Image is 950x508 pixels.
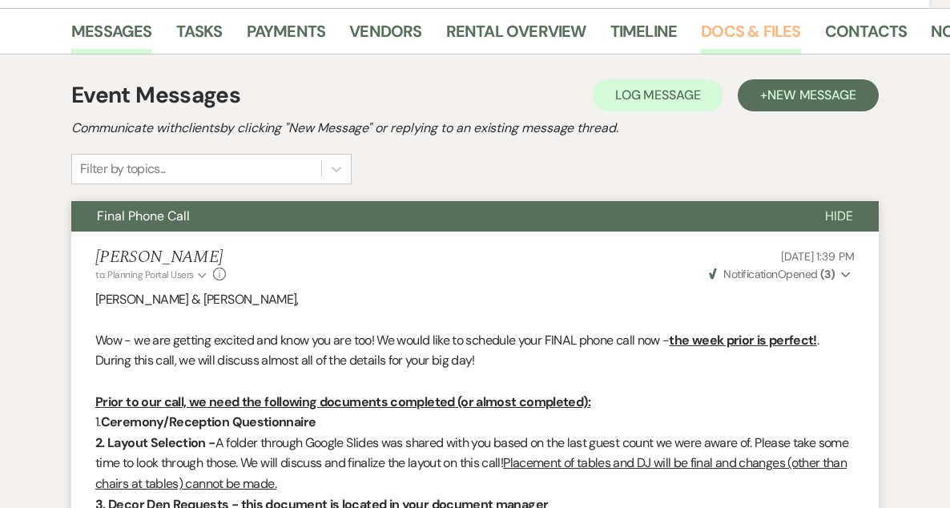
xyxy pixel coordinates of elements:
div: Filter by topics... [80,159,166,179]
button: NotificationOpened (3) [706,266,855,283]
a: Tasks [176,18,223,54]
h5: [PERSON_NAME] [95,248,226,268]
p: 1. [95,412,855,433]
span: Notification [723,267,777,281]
button: Log Message [593,79,723,111]
span: Hide [825,208,853,224]
strong: ( 3 ) [820,267,835,281]
strong: 2. Layout Selection - [95,434,215,451]
p: A folder through Google Slides was shared with you based on the last guest count we were aware of... [95,433,855,494]
a: Vendors [349,18,421,54]
button: Final Phone Call [71,201,799,232]
button: to: Planning Portal Users [95,268,209,282]
a: Messages [71,18,152,54]
a: Timeline [610,18,678,54]
u: Placement of tables and DJ will be final and changes (other than chairs at tables) cannot be made. [95,454,847,492]
a: Payments [247,18,326,54]
h1: Event Messages [71,79,240,112]
span: Opened [709,267,835,281]
p: [PERSON_NAME] & [PERSON_NAME], [95,289,855,310]
a: Rental Overview [446,18,586,54]
strong: Ceremony/Reception Questionnaire [101,413,316,430]
button: +New Message [738,79,879,111]
span: Log Message [615,87,701,103]
span: Final Phone Call [97,208,190,224]
span: to: Planning Portal Users [95,268,194,281]
span: New Message [767,87,856,103]
h2: Communicate with clients by clicking "New Message" or replying to an existing message thread. [71,119,879,138]
span: [DATE] 1:39 PM [781,249,855,264]
a: Contacts [825,18,908,54]
a: Docs & Files [701,18,800,54]
button: Hide [799,201,879,232]
u: Prior to our call, we need the following documents completed (or almost completed): [95,393,590,410]
p: Wow - we are getting excited and know you are too! We would like to schedule your FINAL phone cal... [95,330,855,371]
u: the week prior is perfect! [669,332,816,349]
